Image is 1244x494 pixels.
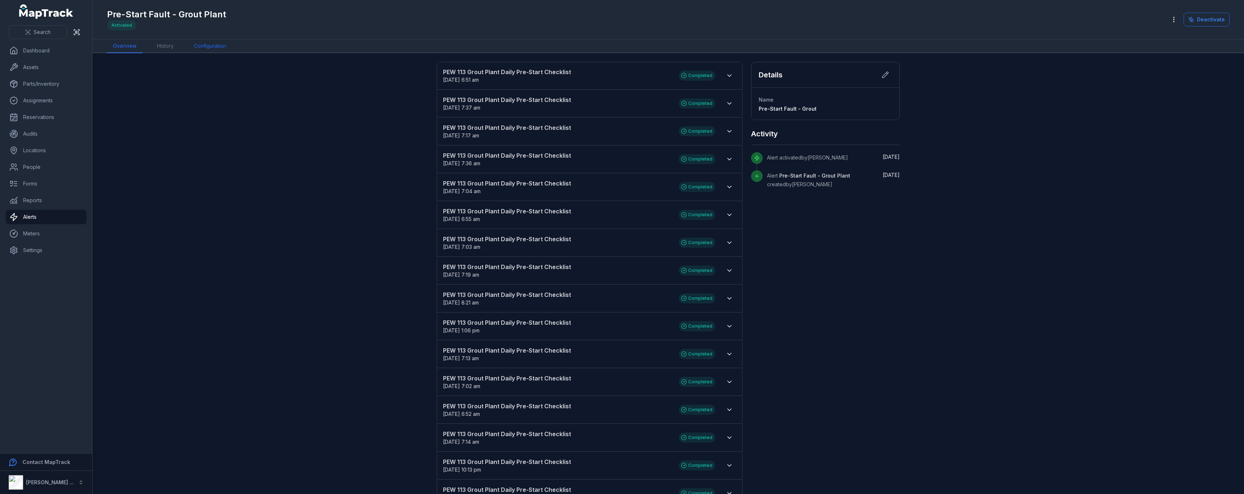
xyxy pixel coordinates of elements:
time: 5/21/2025, 2:14:18 PM [883,154,900,160]
a: PEW 113 Grout Plant Daily Pre-Start Checklist[DATE] 7:19 am [443,263,672,278]
a: People [6,160,86,174]
a: Locations [6,143,86,158]
strong: PEW 113 Grout Plant Daily Pre-Start Checklist [443,95,672,104]
a: PEW 113 Grout Plant Daily Pre-Start Checklist[DATE] 7:17 am [443,123,672,139]
strong: PEW 113 Grout Plant Daily Pre-Start Checklist [443,235,672,243]
span: Alert activated by [PERSON_NAME] [767,154,848,161]
button: Deactivate [1184,13,1230,26]
strong: PEW 113 Grout Plant Daily Pre-Start Checklist [443,290,672,299]
span: [DATE] 7:36 am [443,160,480,166]
a: MapTrack [19,4,73,19]
time: 9/3/2025, 8:21:23 AM [443,299,479,306]
span: [DATE] 7:19 am [443,272,479,278]
strong: PEW 113 Grout Plant Daily Pre-Start Checklist [443,485,672,494]
span: [DATE] [883,154,900,160]
h2: Activity [751,129,778,139]
a: PEW 113 Grout Plant Daily Pre-Start Checklist[DATE] 8:21 am [443,290,672,306]
strong: PEW 113 Grout Plant Daily Pre-Start Checklist [443,207,672,216]
div: Completed [679,126,715,136]
a: Parts/Inventory [6,77,86,91]
span: [DATE] 6:51 am [443,77,479,83]
time: 9/29/2025, 7:36:18 AM [443,160,480,166]
time: 8/28/2025, 1:06:06 PM [443,327,480,333]
div: Completed [679,265,715,276]
span: [DATE] 6:52 am [443,411,480,417]
a: PEW 113 Grout Plant Daily Pre-Start Checklist[DATE] 7:02 am [443,374,672,390]
a: Meters [6,226,86,241]
a: Dashboard [6,43,86,58]
h1: Pre-Start Fault - Grout Plant [107,9,226,20]
a: Configuration [188,39,232,53]
time: 8/19/2025, 7:14:22 AM [443,439,479,445]
span: Pre-Start Fault - Grout Plant [759,106,831,112]
span: Name [759,97,774,103]
span: [DATE] 1:06 pm [443,327,480,333]
a: PEW 113 Grout Plant Daily Pre-Start Checklist[DATE] 7:14 am [443,430,672,446]
span: Pre-Start Fault - Grout Plant [779,173,850,179]
strong: PEW 113 Grout Plant Daily Pre-Start Checklist [443,123,672,132]
strong: PEW 113 Grout Plant Daily Pre-Start Checklist [443,402,672,410]
a: PEW 113 Grout Plant Daily Pre-Start Checklist[DATE] 6:55 am [443,207,672,223]
a: History [151,39,179,53]
span: [DATE] 7:17 am [443,132,479,139]
a: Alerts [6,210,86,224]
div: Completed [679,377,715,387]
time: 9/19/2025, 6:55:15 AM [443,216,480,222]
time: 8/18/2025, 10:13:53 PM [443,467,481,473]
a: PEW 113 Grout Plant Daily Pre-Start Checklist[DATE] 1:06 pm [443,318,672,334]
button: Search [9,25,67,39]
time: 5/21/2025, 2:10:48 PM [883,172,900,178]
a: PEW 113 Grout Plant Daily Pre-Start Checklist[DATE] 7:36 am [443,151,672,167]
span: [DATE] 7:02 am [443,383,480,389]
a: Forms [6,176,86,191]
a: PEW 113 Grout Plant Daily Pre-Start Checklist[DATE] 7:04 am [443,179,672,195]
strong: PEW 113 Grout Plant Daily Pre-Start Checklist [443,179,672,188]
strong: PEW 113 Grout Plant Daily Pre-Start Checklist [443,318,672,327]
time: 9/18/2025, 7:03:41 AM [443,244,480,250]
strong: PEW 113 Grout Plant Daily Pre-Start Checklist [443,430,672,438]
span: [DATE] [883,172,900,178]
div: Completed [679,238,715,248]
strong: [PERSON_NAME] Group [26,479,85,485]
div: Completed [679,182,715,192]
strong: Contact MapTrack [22,459,70,465]
div: Completed [679,405,715,415]
div: Completed [679,433,715,443]
div: Activated [107,20,136,30]
strong: PEW 113 Grout Plant Daily Pre-Start Checklist [443,263,672,271]
h2: Details [759,70,783,80]
span: Search [34,29,51,36]
div: Completed [679,71,715,81]
time: 10/1/2025, 7:17:27 AM [443,132,479,139]
a: PEW 113 Grout Plant Daily Pre-Start Checklist[DATE] 10:13 pm [443,457,672,473]
time: 8/23/2025, 7:02:30 AM [443,383,480,389]
div: Completed [679,154,715,164]
div: Completed [679,293,715,303]
span: [DATE] 7:03 am [443,244,480,250]
a: Reports [6,193,86,208]
div: Completed [679,210,715,220]
span: [DATE] 8:21 am [443,299,479,306]
time: 10/7/2025, 6:51:59 AM [443,77,479,83]
strong: PEW 113 Grout Plant Daily Pre-Start Checklist [443,68,672,76]
span: [DATE] 6:55 am [443,216,480,222]
div: Completed [679,98,715,108]
a: PEW 113 Grout Plant Daily Pre-Start Checklist[DATE] 6:51 am [443,68,672,84]
span: [DATE] 7:14 am [443,439,479,445]
strong: PEW 113 Grout Plant Daily Pre-Start Checklist [443,457,672,466]
span: Alert created by [PERSON_NAME] [767,173,850,187]
span: [DATE] 7:37 am [443,105,480,111]
span: [DATE] 7:04 am [443,188,481,194]
div: Completed [679,349,715,359]
a: PEW 113 Grout Plant Daily Pre-Start Checklist[DATE] 7:13 am [443,346,672,362]
strong: PEW 113 Grout Plant Daily Pre-Start Checklist [443,374,672,383]
strong: PEW 113 Grout Plant Daily Pre-Start Checklist [443,346,672,355]
time: 8/26/2025, 7:13:47 AM [443,355,479,361]
a: Reservations [6,110,86,124]
time: 9/29/2025, 7:04:29 AM [443,188,481,194]
a: Overview [107,39,142,53]
a: Audits [6,127,86,141]
div: Completed [679,321,715,331]
time: 10/3/2025, 7:37:12 AM [443,105,480,111]
a: Assignments [6,93,86,108]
